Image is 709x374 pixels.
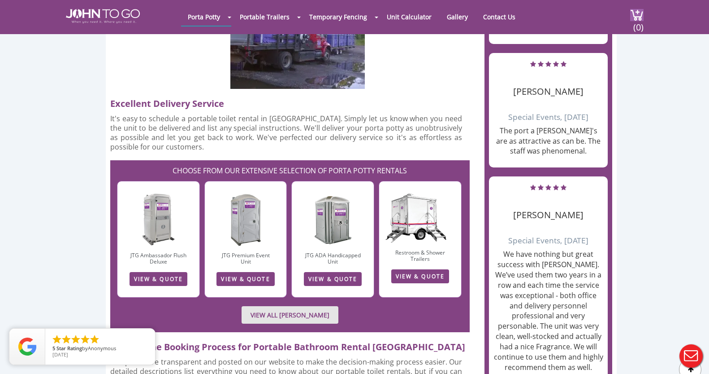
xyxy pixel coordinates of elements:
[379,177,461,244] img: JTG-2-Mini-1_cutout.png.webp
[242,306,338,324] a: VIEW ALL [PERSON_NAME]
[52,345,55,352] span: 5
[61,334,72,345] li: 
[110,337,470,353] h2: Easy Online Booking Process for Portable Bathroom Rental [GEOGRAPHIC_DATA]
[493,73,603,97] h4: [PERSON_NAME]
[305,251,361,265] a: JTG ADA Handicapped Unit
[18,338,36,356] img: Review Rating
[181,8,227,26] a: Porta Potty
[66,9,140,23] img: JOHN to go
[391,269,449,283] a: VIEW & QUOTE
[110,114,462,152] p: It's easy to schedule a portable toilet rental in [GEOGRAPHIC_DATA]. Simply let us know when you ...
[89,334,100,345] li: 
[314,193,351,246] img: ADA-1-1.jpg.webp
[229,193,263,246] img: PEU.jpg.webp
[304,272,362,286] a: VIEW & QUOTE
[440,8,475,26] a: Gallery
[395,249,445,263] a: Restroom & Shower Trailers
[130,251,186,265] a: JTG Ambassador Flush Deluxe
[303,8,374,26] a: Temporary Fencing
[88,345,116,352] span: Anonymous
[52,351,68,358] span: [DATE]
[380,8,438,26] a: Unit Calculator
[216,272,274,286] a: VIEW & QUOTE
[110,93,470,110] h2: Excellent Delivery Service
[80,334,91,345] li: 
[233,8,296,26] a: Portable Trailers
[493,224,603,245] h6: Special Events, [DATE]
[630,9,644,21] img: cart a
[493,249,603,372] p: We have nothing but great success with [PERSON_NAME]. We’ve used them two years in a row and each...
[141,193,176,246] img: AFD-1.jpg.webp
[115,160,465,176] h2: CHOOSE FROM OUR EXTENSIVE SELECTION OF PORTA POTTY RENTALS
[493,197,603,220] h4: [PERSON_NAME]
[476,8,522,26] a: Contact Us
[493,126,603,157] p: The port a [PERSON_NAME]'s are as attractive as can be. The staff was phenomenal.
[673,338,709,374] button: Live Chat
[52,334,62,345] li: 
[222,251,270,265] a: JTG Premium Event Unit
[70,334,81,345] li: 
[130,272,187,286] a: VIEW & QUOTE
[56,345,82,352] span: Star Rating
[52,346,148,352] span: by
[633,14,644,33] span: (0)
[493,101,603,121] h6: Special Events, [DATE]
